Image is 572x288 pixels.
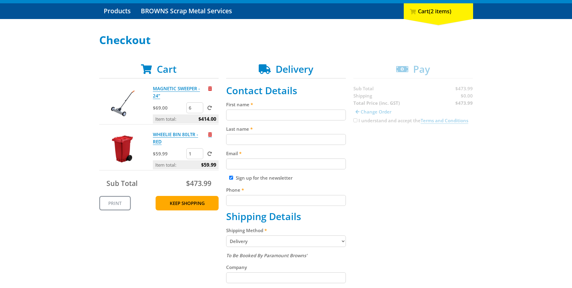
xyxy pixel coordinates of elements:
[226,264,346,271] label: Company
[186,178,211,188] span: $473.99
[226,85,346,96] h2: Contact Details
[99,3,135,19] a: Go to the Products page
[153,150,185,157] p: $59.99
[153,114,219,123] p: Item total:
[226,110,346,120] input: Please enter your first name.
[153,131,198,145] a: WHEELIE BIN 80LTR - RED
[153,85,200,99] a: MAGNETIC SWEEPER - 24”
[429,8,451,15] span: (2 items)
[226,150,346,157] label: Email
[99,196,131,210] a: Print
[99,34,473,46] h1: Checkout
[201,160,216,169] span: $59.99
[226,252,307,258] em: To Be Booked By Paramount Browns'
[198,114,216,123] span: $414.00
[226,134,346,145] input: Please enter your last name.
[226,125,346,133] label: Last name
[226,227,346,234] label: Shipping Method
[226,235,346,247] select: Please select a shipping method.
[105,85,141,121] img: MAGNETIC SWEEPER - 24”
[404,3,473,19] div: Cart
[276,62,313,75] span: Delivery
[157,62,177,75] span: Cart
[226,101,346,108] label: First name
[136,3,236,19] a: Go to the BROWNS Scrap Metal Services page
[226,158,346,169] input: Please enter your email address.
[226,186,346,194] label: Phone
[208,85,212,91] a: Remove from cart
[226,195,346,206] input: Please enter your telephone number.
[226,211,346,222] h2: Shipping Details
[153,104,185,111] p: $69.00
[156,196,219,210] a: Keep Shopping
[153,160,219,169] p: Item total:
[208,131,212,138] a: Remove from cart
[236,175,292,181] label: Sign up for the newsletter
[106,178,137,188] span: Sub Total
[105,131,141,167] img: WHEELIE BIN 80LTR - RED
